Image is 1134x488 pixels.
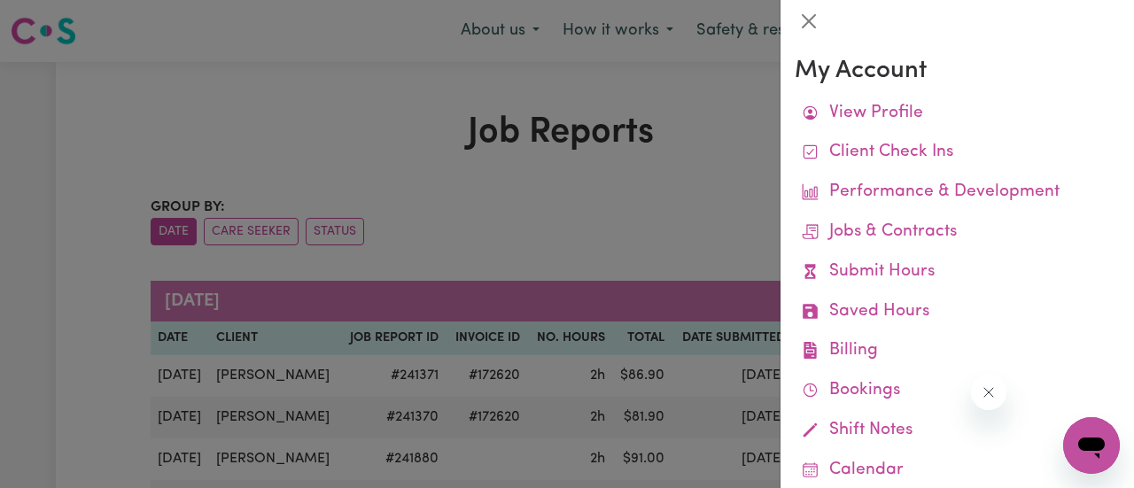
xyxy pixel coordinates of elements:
a: Jobs & Contracts [795,213,1120,252]
a: Client Check Ins [795,133,1120,173]
iframe: Close message [971,375,1006,410]
a: Shift Notes [795,411,1120,451]
span: Need any help? [11,12,107,27]
button: Close [795,7,823,35]
iframe: Button to launch messaging window [1063,417,1120,474]
a: Bookings [795,371,1120,411]
h3: My Account [795,57,1120,87]
a: Saved Hours [795,292,1120,332]
a: Performance & Development [795,173,1120,213]
a: Billing [795,331,1120,371]
a: Submit Hours [795,252,1120,292]
a: View Profile [795,94,1120,134]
